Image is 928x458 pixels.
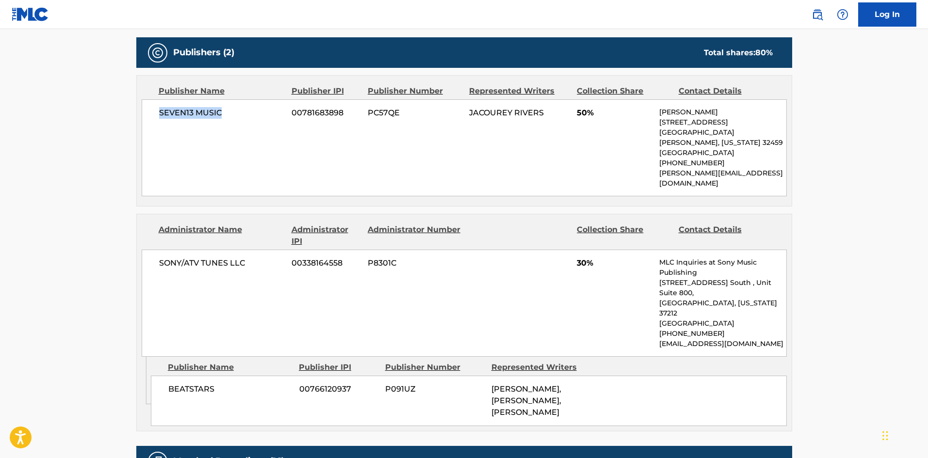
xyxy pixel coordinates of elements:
[858,2,916,27] a: Log In
[755,48,773,57] span: 80 %
[659,278,786,298] p: [STREET_ADDRESS] South , Unit Suite 800,
[159,107,285,119] span: SEVEN13 MUSIC
[152,47,163,59] img: Publishers
[659,329,786,339] p: [PHONE_NUMBER]
[659,107,786,117] p: [PERSON_NAME]
[292,224,360,247] div: Administrator IPI
[833,5,852,24] div: Help
[385,362,484,373] div: Publisher Number
[385,383,484,395] span: P091UZ
[659,148,786,158] p: [GEOGRAPHIC_DATA]
[159,85,284,97] div: Publisher Name
[679,224,773,247] div: Contact Details
[837,9,848,20] img: help
[659,339,786,349] p: [EMAIL_ADDRESS][DOMAIN_NAME]
[159,224,284,247] div: Administrator Name
[491,362,590,373] div: Represented Writers
[659,257,786,278] p: MLC Inquiries at Sony Music Publishing
[368,107,462,119] span: PC57QE
[812,9,823,20] img: search
[491,384,561,417] span: [PERSON_NAME], [PERSON_NAME], [PERSON_NAME]
[659,318,786,329] p: [GEOGRAPHIC_DATA]
[299,362,378,373] div: Publisher IPI
[704,47,773,59] div: Total shares:
[469,85,570,97] div: Represented Writers
[168,362,292,373] div: Publisher Name
[879,411,928,458] iframe: Chat Widget
[159,257,285,269] span: SONY/ATV TUNES LLC
[173,47,234,58] h5: Publishers (2)
[577,257,652,269] span: 30%
[368,224,462,247] div: Administrator Number
[882,421,888,450] div: Drag
[659,168,786,189] p: [PERSON_NAME][EMAIL_ADDRESS][DOMAIN_NAME]
[679,85,773,97] div: Contact Details
[368,257,462,269] span: P8301C
[292,257,360,269] span: 00338164558
[577,107,652,119] span: 50%
[659,158,786,168] p: [PHONE_NUMBER]
[168,383,292,395] span: BEATSTARS
[368,85,462,97] div: Publisher Number
[659,298,786,318] p: [GEOGRAPHIC_DATA], [US_STATE] 37212
[577,85,671,97] div: Collection Share
[292,85,360,97] div: Publisher IPI
[292,107,360,119] span: 00781683898
[577,224,671,247] div: Collection Share
[808,5,827,24] a: Public Search
[469,108,544,117] span: JACOUREY RIVERS
[659,117,786,127] p: [STREET_ADDRESS]
[299,383,378,395] span: 00766120937
[659,127,786,148] p: [GEOGRAPHIC_DATA][PERSON_NAME], [US_STATE] 32459
[12,7,49,21] img: MLC Logo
